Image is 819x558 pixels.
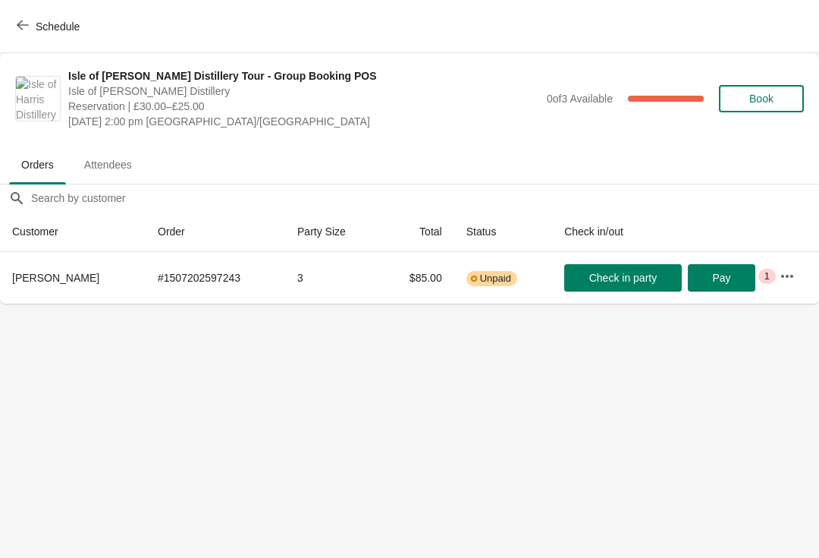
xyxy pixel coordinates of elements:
span: Isle of [PERSON_NAME] Distillery Tour - Group Booking POS [68,68,539,84]
span: Reservation | £30.00–£25.00 [68,99,539,114]
span: Orders [9,151,66,178]
span: Isle of [PERSON_NAME] Distillery [68,84,539,99]
td: $85.00 [380,252,454,304]
th: Order [146,212,285,252]
span: [DATE] 2:00 pm [GEOGRAPHIC_DATA]/[GEOGRAPHIC_DATA] [68,114,539,129]
td: 3 [285,252,380,304]
span: [PERSON_NAME] [12,272,99,284]
button: Book [719,85,804,112]
span: Pay [712,272,730,284]
th: Party Size [285,212,380,252]
span: Book [749,93,773,105]
td: # 1507202597243 [146,252,285,304]
span: 0 of 3 Available [547,93,613,105]
img: Isle of Harris Distillery Tour - Group Booking POS [16,77,60,121]
th: Total [380,212,454,252]
span: Unpaid [480,273,511,285]
span: Attendees [72,151,144,178]
span: Check in party [589,272,657,284]
button: Pay [688,264,755,292]
span: 1 [764,270,770,282]
span: Schedule [36,20,80,33]
button: Schedule [8,13,92,40]
button: Check in party [564,264,682,292]
input: Search by customer [30,184,819,212]
th: Status [454,212,552,252]
th: Check in/out [552,212,767,252]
